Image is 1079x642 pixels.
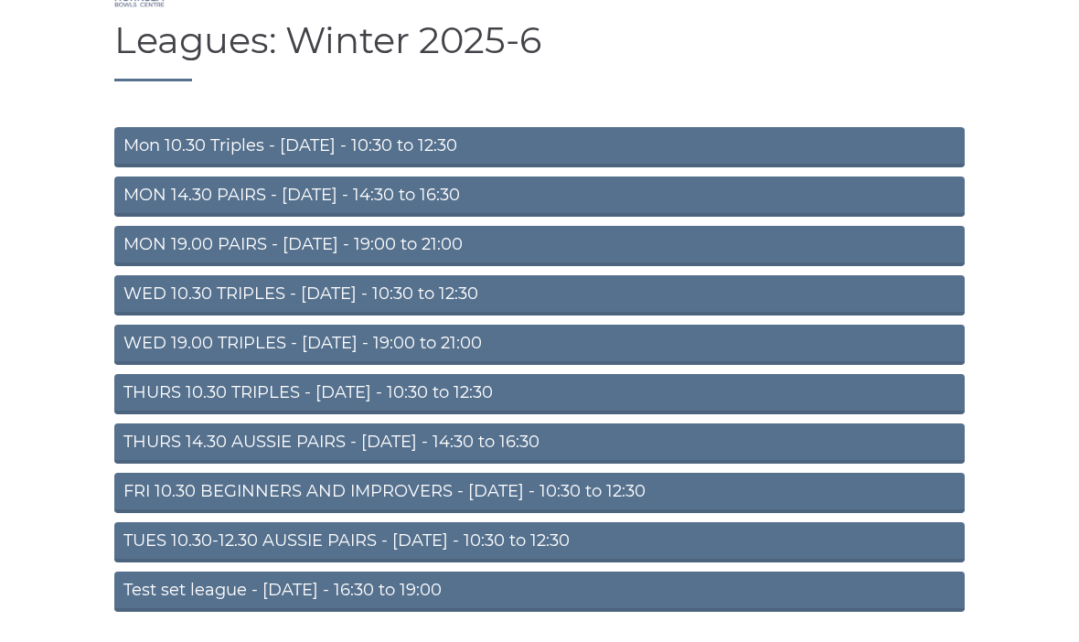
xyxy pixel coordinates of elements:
[114,473,965,513] a: FRI 10.30 BEGINNERS AND IMPROVERS - [DATE] - 10:30 to 12:30
[114,325,965,365] a: WED 19.00 TRIPLES - [DATE] - 19:00 to 21:00
[114,572,965,612] a: Test set league - [DATE] - 16:30 to 19:00
[114,177,965,217] a: MON 14.30 PAIRS - [DATE] - 14:30 to 16:30
[114,226,965,266] a: MON 19.00 PAIRS - [DATE] - 19:00 to 21:00
[114,423,965,464] a: THURS 14.30 AUSSIE PAIRS - [DATE] - 14:30 to 16:30
[114,275,965,316] a: WED 10.30 TRIPLES - [DATE] - 10:30 to 12:30
[114,127,965,167] a: Mon 10.30 Triples - [DATE] - 10:30 to 12:30
[114,522,965,562] a: TUES 10.30-12.30 AUSSIE PAIRS - [DATE] - 10:30 to 12:30
[114,20,965,81] h1: Leagues: Winter 2025-6
[114,374,965,414] a: THURS 10.30 TRIPLES - [DATE] - 10:30 to 12:30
